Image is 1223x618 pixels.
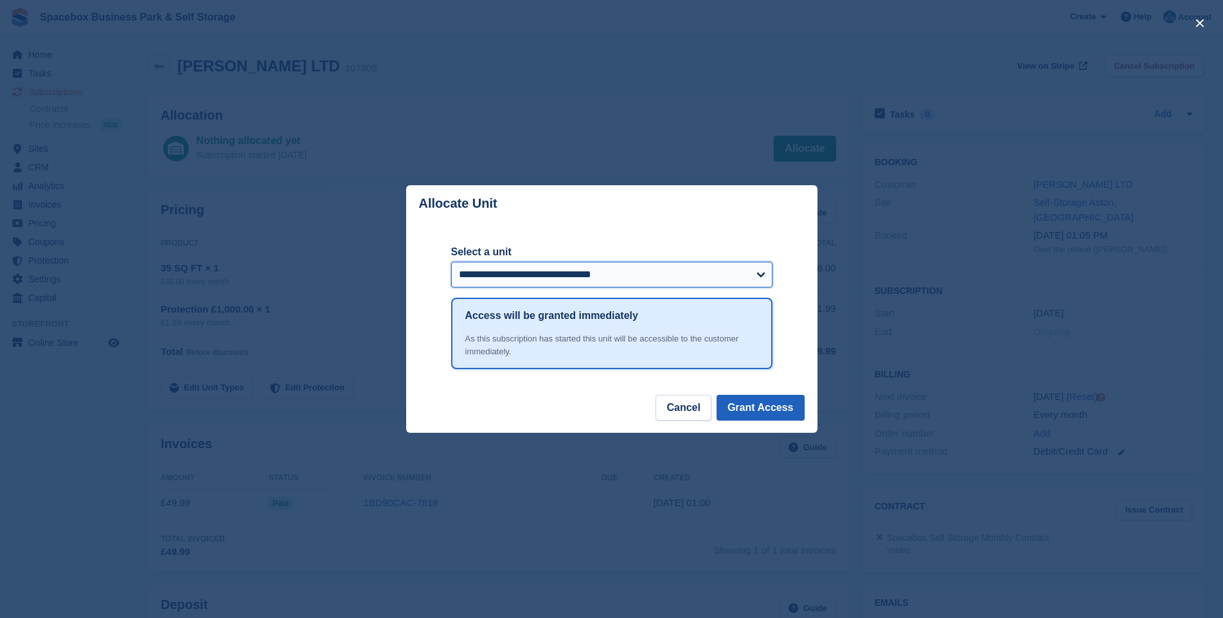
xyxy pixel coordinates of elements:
[419,196,497,211] p: Allocate Unit
[656,395,711,421] button: Cancel
[465,332,758,358] div: As this subscription has started this unit will be accessible to the customer immediately.
[1190,13,1210,33] button: close
[451,244,772,260] label: Select a unit
[465,308,638,323] h1: Access will be granted immediately
[717,395,805,421] button: Grant Access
